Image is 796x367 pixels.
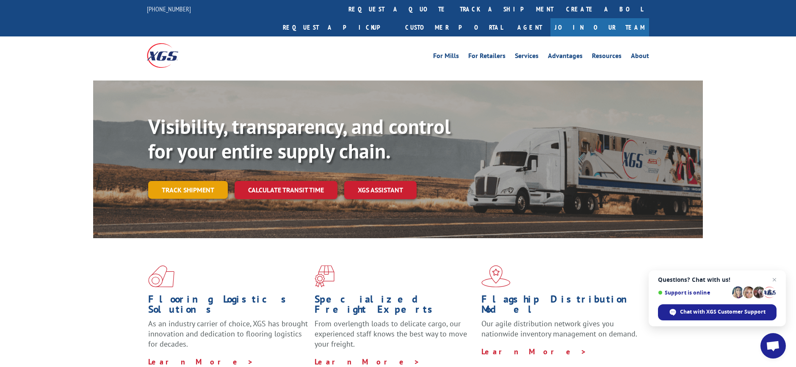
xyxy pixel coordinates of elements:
a: Services [515,53,539,62]
span: As an industry carrier of choice, XGS has brought innovation and dedication to flooring logistics... [148,319,308,349]
a: Advantages [548,53,583,62]
img: xgs-icon-flagship-distribution-model-red [481,265,511,287]
h1: Flagship Distribution Model [481,294,641,319]
a: Agent [509,18,550,36]
a: Learn More > [481,347,587,356]
img: xgs-icon-focused-on-flooring-red [315,265,334,287]
a: Learn More > [148,357,254,367]
b: Visibility, transparency, and control for your entire supply chain. [148,113,451,164]
a: Customer Portal [399,18,509,36]
span: Chat with XGS Customer Support [680,308,766,316]
span: Our agile distribution network gives you nationwide inventory management on demand. [481,319,637,339]
a: XGS ASSISTANT [344,181,417,199]
h1: Flooring Logistics Solutions [148,294,308,319]
span: Support is online [658,289,729,296]
p: From overlength loads to delicate cargo, our experienced staff knows the best way to move your fr... [315,319,475,356]
img: xgs-icon-total-supply-chain-intelligence-red [148,265,174,287]
a: Learn More > [315,357,420,367]
div: Chat with XGS Customer Support [658,304,777,320]
a: Request a pickup [276,18,399,36]
a: Resources [592,53,622,62]
span: Close chat [769,275,779,285]
a: Track shipment [148,181,228,199]
a: [PHONE_NUMBER] [147,5,191,13]
a: For Mills [433,53,459,62]
a: For Retailers [468,53,506,62]
h1: Specialized Freight Experts [315,294,475,319]
a: About [631,53,649,62]
a: Calculate transit time [235,181,337,199]
span: Questions? Chat with us! [658,276,777,283]
a: Join Our Team [550,18,649,36]
div: Open chat [760,333,786,359]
